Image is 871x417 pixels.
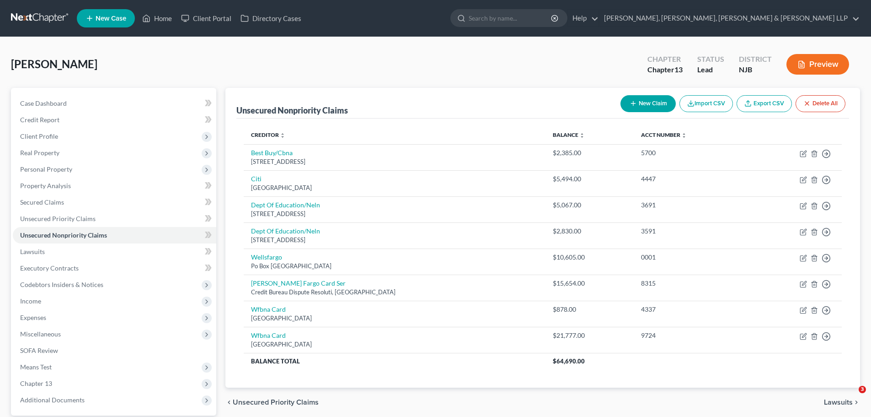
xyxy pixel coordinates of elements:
[251,314,538,323] div: [GEOGRAPHIC_DATA]
[20,314,46,321] span: Expenses
[647,54,683,65] div: Chapter
[739,65,772,75] div: NJB
[739,54,772,65] div: District
[251,331,286,339] a: Wfbna Card
[251,305,286,313] a: Wfbna Card
[236,105,348,116] div: Unsecured Nonpriority Claims
[641,305,741,314] div: 4337
[138,10,176,27] a: Home
[579,133,585,138] i: unfold_more
[641,253,741,262] div: 0001
[13,95,216,112] a: Case Dashboard
[20,132,58,140] span: Client Profile
[225,399,233,406] i: chevron_left
[251,236,538,244] div: [STREET_ADDRESS]
[251,279,346,287] a: [PERSON_NAME] Fargo Card Ser
[20,264,79,272] span: Executory Contracts
[553,279,626,288] div: $15,654.00
[236,10,306,27] a: Directory Cases
[469,10,552,27] input: Search by name...
[13,194,216,211] a: Secured Claims
[674,65,683,74] span: 13
[20,149,59,157] span: Real Property
[641,174,741,184] div: 4447
[599,10,860,27] a: [PERSON_NAME], [PERSON_NAME], [PERSON_NAME] & [PERSON_NAME] LLP
[553,305,626,314] div: $878.00
[20,165,72,173] span: Personal Property
[20,330,61,338] span: Miscellaneous
[840,386,862,408] iframe: Intercom live chat
[20,297,41,305] span: Income
[251,253,282,261] a: Wellsfargo
[553,357,585,365] span: $64,690.00
[553,174,626,184] div: $5,494.00
[620,95,676,112] button: New Claim
[20,116,59,124] span: Credit Report
[13,260,216,276] a: Executory Contracts
[824,399,860,406] button: Lawsuits chevron_right
[796,95,845,112] button: Delete All
[641,331,741,340] div: 9724
[251,131,285,138] a: Creditor unfold_more
[553,331,626,340] div: $21,777.00
[679,95,733,112] button: Import CSV
[176,10,236,27] a: Client Portal
[20,248,45,255] span: Lawsuits
[20,379,52,387] span: Chapter 13
[553,131,585,138] a: Balance unfold_more
[641,148,741,157] div: 5700
[824,399,853,406] span: Lawsuits
[20,198,64,206] span: Secured Claims
[20,281,103,288] span: Codebtors Insiders & Notices
[13,112,216,128] a: Credit Report
[96,15,126,22] span: New Case
[251,184,538,192] div: [GEOGRAPHIC_DATA]
[697,65,724,75] div: Lead
[647,65,683,75] div: Chapter
[553,227,626,236] div: $2,830.00
[225,399,319,406] button: chevron_left Unsecured Priority Claims
[13,211,216,227] a: Unsecured Priority Claims
[859,386,866,393] span: 3
[737,95,792,112] a: Export CSV
[251,288,538,297] div: Credit Bureau Dispute Resoluti, [GEOGRAPHIC_DATA]
[641,227,741,236] div: 3591
[20,99,67,107] span: Case Dashboard
[13,178,216,194] a: Property Analysis
[251,175,262,183] a: Citi
[697,54,724,65] div: Status
[786,54,849,75] button: Preview
[13,244,216,260] a: Lawsuits
[641,131,687,138] a: Acct Number unfold_more
[20,215,96,222] span: Unsecured Priority Claims
[251,201,320,209] a: Dept Of Education/Neln
[11,57,97,70] span: [PERSON_NAME]
[20,347,58,354] span: SOFA Review
[641,279,741,288] div: 8315
[20,363,52,371] span: Means Test
[20,396,85,404] span: Additional Documents
[251,157,538,166] div: [STREET_ADDRESS]
[553,148,626,157] div: $2,385.00
[244,353,545,369] th: Balance Total
[233,399,319,406] span: Unsecured Priority Claims
[251,262,538,271] div: Po Box [GEOGRAPHIC_DATA]
[251,227,320,235] a: Dept Of Education/Neln
[681,133,687,138] i: unfold_more
[553,253,626,262] div: $10,605.00
[251,210,538,218] div: [STREET_ADDRESS]
[251,149,293,157] a: Best Buy/Cbna
[553,200,626,210] div: $5,067.00
[20,182,71,190] span: Property Analysis
[20,231,107,239] span: Unsecured Nonpriority Claims
[280,133,285,138] i: unfold_more
[13,227,216,244] a: Unsecured Nonpriority Claims
[251,340,538,349] div: [GEOGRAPHIC_DATA]
[13,342,216,359] a: SOFA Review
[641,200,741,210] div: 3691
[568,10,598,27] a: Help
